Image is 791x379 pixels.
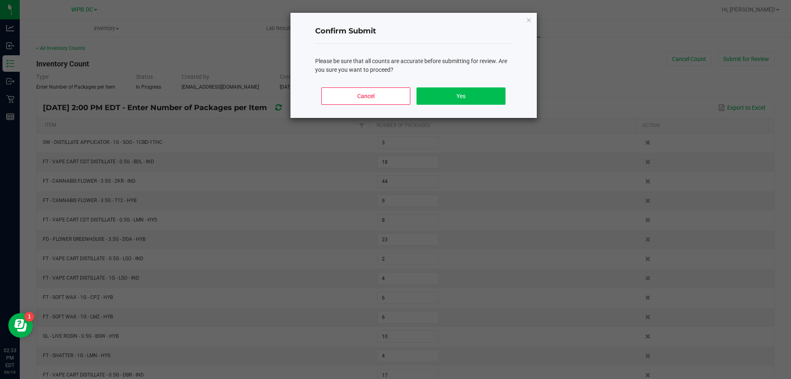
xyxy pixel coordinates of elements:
div: Please be sure that all counts are accurate before submitting for review. Are you sure you want t... [315,57,512,74]
iframe: Resource center [8,313,33,338]
h4: Confirm Submit [315,26,512,37]
button: Close [526,15,532,25]
iframe: Resource center unread badge [24,312,34,322]
button: Cancel [321,87,410,105]
button: Yes [417,87,505,105]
